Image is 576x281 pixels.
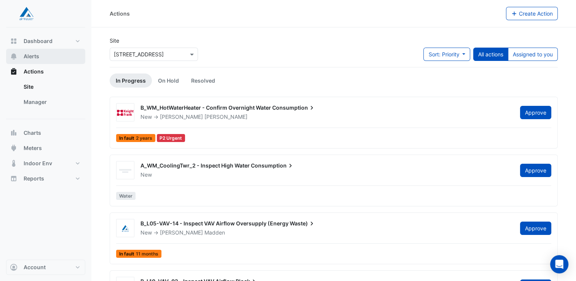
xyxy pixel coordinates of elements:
app-icon: Dashboard [10,37,18,45]
button: Create Action [506,7,558,20]
app-icon: Meters [10,144,18,152]
span: 11 months [136,252,158,256]
span: A_WM_CoolingTwr_2 - Inspect High Water [140,162,250,169]
span: Consumption [251,162,294,169]
span: In fault [116,134,155,142]
app-icon: Charts [10,129,18,137]
button: Approve [520,222,551,235]
button: Meters [6,140,85,156]
span: Indoor Env [24,160,52,167]
img: Company Logo [9,6,43,21]
span: 2 years [136,136,152,140]
span: New [140,113,152,120]
app-icon: Indoor Env [10,160,18,167]
img: Airmaster Australia [116,225,134,232]
span: Reports [24,175,44,182]
app-icon: Actions [10,68,18,75]
span: Approve [525,167,546,174]
span: New [140,171,152,178]
div: Actions [6,79,85,113]
span: Approve [525,225,546,232]
button: Indoor Env [6,156,85,171]
button: Assigned to you [508,48,558,61]
button: Charts [6,125,85,140]
a: Resolved [185,73,221,88]
span: -> [153,113,158,120]
span: Meters [24,144,42,152]
button: Reports [6,171,85,186]
span: -> [153,229,158,236]
button: All actions [473,48,508,61]
button: Approve [520,106,551,119]
span: [PERSON_NAME] [204,113,247,121]
button: Sort: Priority [423,48,470,61]
button: Alerts [6,49,85,64]
span: [PERSON_NAME] [160,113,203,120]
span: [PERSON_NAME] [160,229,203,236]
div: Open Intercom Messenger [550,255,568,273]
div: Actions [110,10,130,18]
span: Create Action [519,10,553,17]
span: Madden [204,229,225,236]
span: Charts [24,129,41,137]
app-icon: Alerts [10,53,18,60]
span: Alerts [24,53,39,60]
div: P2 Urgent [157,134,185,142]
span: B_L05-VAV-14 - Inspect VAV Airflow Oversupply (Energy [140,220,289,227]
app-icon: Reports [10,175,18,182]
span: Sort: Priority [428,51,459,57]
a: Manager [18,94,85,110]
span: Dashboard [24,37,53,45]
span: In fault [116,250,161,258]
button: Actions [6,64,85,79]
span: Approve [525,109,546,116]
span: Account [24,263,46,271]
span: Waste) [290,220,316,227]
button: Account [6,260,85,275]
label: Site [110,37,119,45]
a: On Hold [152,73,185,88]
a: In Progress [110,73,152,88]
button: Dashboard [6,34,85,49]
span: Actions [24,68,44,75]
img: Knight Frank [116,109,134,117]
span: Consumption [272,104,316,112]
span: Water [116,192,136,200]
span: New [140,229,152,236]
a: Site [18,79,85,94]
button: Approve [520,164,551,177]
span: B_WM_HotWaterHeater - Confirm Overnight Water [140,104,271,111]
